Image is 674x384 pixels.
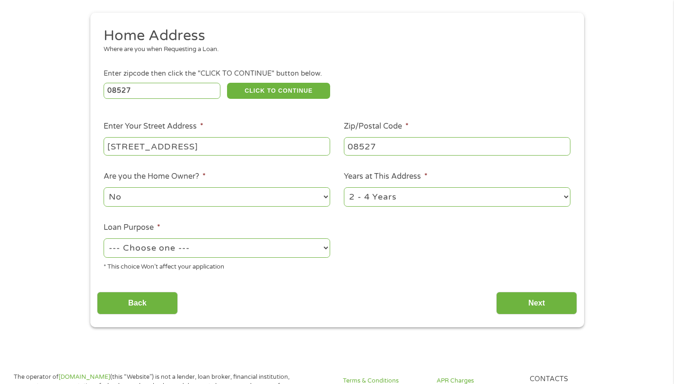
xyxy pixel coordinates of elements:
[104,259,330,272] div: * This choice Won’t affect your application
[530,375,612,384] h4: Contacts
[104,26,563,45] h2: Home Address
[104,137,330,155] input: 1 Main Street
[227,83,330,99] button: CLICK TO CONTINUE
[104,83,220,99] input: Enter Zipcode (e.g 01510)
[496,292,577,315] input: Next
[104,223,160,233] label: Loan Purpose
[104,122,203,131] label: Enter Your Street Address
[104,172,206,182] label: Are you the Home Owner?
[104,45,563,54] div: Where are you when Requesting a Loan.
[97,292,178,315] input: Back
[59,373,110,381] a: [DOMAIN_NAME]
[104,69,570,79] div: Enter zipcode then click the "CLICK TO CONTINUE" button below.
[344,122,409,131] label: Zip/Postal Code
[344,172,428,182] label: Years at This Address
